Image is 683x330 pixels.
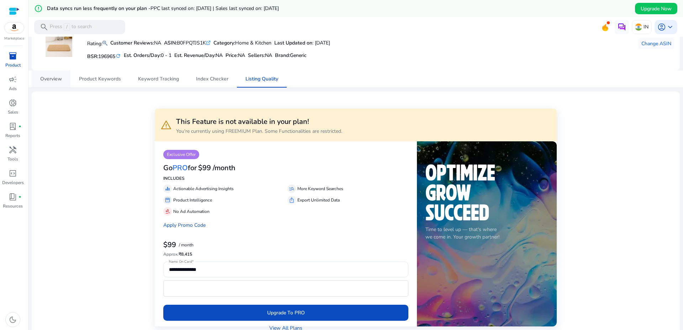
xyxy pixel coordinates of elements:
p: IN [644,21,648,33]
p: Export Unlimited Data [297,197,340,203]
p: Product [5,62,21,68]
img: amazon.svg [5,22,24,33]
span: Overview [40,77,62,82]
p: Reports [5,132,20,139]
span: Product Keywords [79,77,121,82]
span: inventory_2 [9,52,17,60]
span: warning [160,119,172,131]
p: More Keyword Searches [297,185,343,192]
span: fiber_manual_record [18,195,21,198]
span: keyboard_arrow_down [666,23,674,31]
span: Brand [275,52,289,59]
span: NA [265,52,272,59]
p: Actionable Advertising Insights [173,185,234,192]
div: Home & Kitchen [213,39,271,47]
div: NA [110,39,161,47]
b: Category: [213,40,235,46]
b: $99 [163,240,176,250]
p: You're currently using FREEMIUM Plan. Some Functionalities are restricted. [176,127,342,135]
p: Time to level up — that's where we come in. Your growth partner! [425,226,548,241]
h6: ₹8,415 [163,252,408,257]
span: Keyword Tracking [138,77,179,82]
span: ios_share [289,197,295,203]
h5: Est. Revenue/Day: [174,53,223,59]
button: Change ASIN [639,38,674,49]
p: Marketplace [4,36,24,41]
div: B0FPQTJS1K [164,39,211,47]
p: Developers [2,179,24,186]
p: INCLUDES [163,175,408,182]
mat-icon: error_outline [34,4,43,13]
h5: Price: [226,53,245,59]
p: Resources [3,203,23,209]
span: code_blocks [9,169,17,178]
p: Sales [8,109,18,115]
p: No Ad Automation [173,208,210,215]
h3: Go for [163,164,197,172]
span: NA [216,52,223,59]
span: account_circle [657,23,666,31]
span: equalizer [165,186,170,192]
span: handyman [9,146,17,154]
p: Press to search [50,23,92,31]
span: gavel [165,209,170,214]
span: Upgrade To PRO [267,309,305,316]
span: Approx. [163,251,179,257]
h5: Data syncs run less frequently on your plan - [47,6,279,12]
iframe: Secure card payment input frame [167,281,404,295]
span: search [40,23,48,31]
div: : [DATE] [274,39,330,47]
mat-icon: refresh [115,53,121,59]
span: dark_mode [9,315,17,324]
h3: $99 /month [198,164,235,172]
span: donut_small [9,99,17,107]
span: Generic [290,52,307,59]
h5: : [275,53,307,59]
span: PPC last synced on: [DATE] | Sales last synced on: [DATE] [150,5,279,12]
a: Apply Promo Code [163,222,206,229]
p: Rating: [87,39,107,47]
span: book_4 [9,193,17,201]
b: Last Updated on [274,40,312,46]
img: in.svg [635,23,642,31]
h5: Est. Orders/Day: [124,53,171,59]
h5: BSR: [87,52,121,60]
span: / [64,23,70,31]
p: Ads [9,85,17,92]
span: Change ASIN [641,40,671,47]
p: / month [179,243,194,247]
span: PRO [173,163,188,173]
p: Tools [7,156,18,162]
h3: This Feature is not available in your plan! [176,117,342,126]
button: Upgrade Now [635,3,677,14]
span: manage_search [289,186,295,192]
h5: Sellers: [248,53,272,59]
b: ASIN: [164,40,177,46]
p: Product Intelligence [173,197,212,203]
span: fiber_manual_record [18,125,21,128]
span: Listing Quality [245,77,278,82]
span: 196965 [98,53,115,60]
p: Exclusive Offer [163,150,199,159]
b: Customer Reviews: [110,40,154,46]
span: NA [238,52,245,59]
span: 0 - 1 [161,52,171,59]
span: Upgrade Now [641,5,672,12]
img: 61OhMlin9AL.jpg [46,30,72,57]
span: campaign [9,75,17,84]
span: Index Checker [196,77,228,82]
span: lab_profile [9,122,17,131]
mat-label: Name On Card [169,260,192,264]
span: storefront [165,197,170,203]
button: Upgrade To PRO [163,305,408,321]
